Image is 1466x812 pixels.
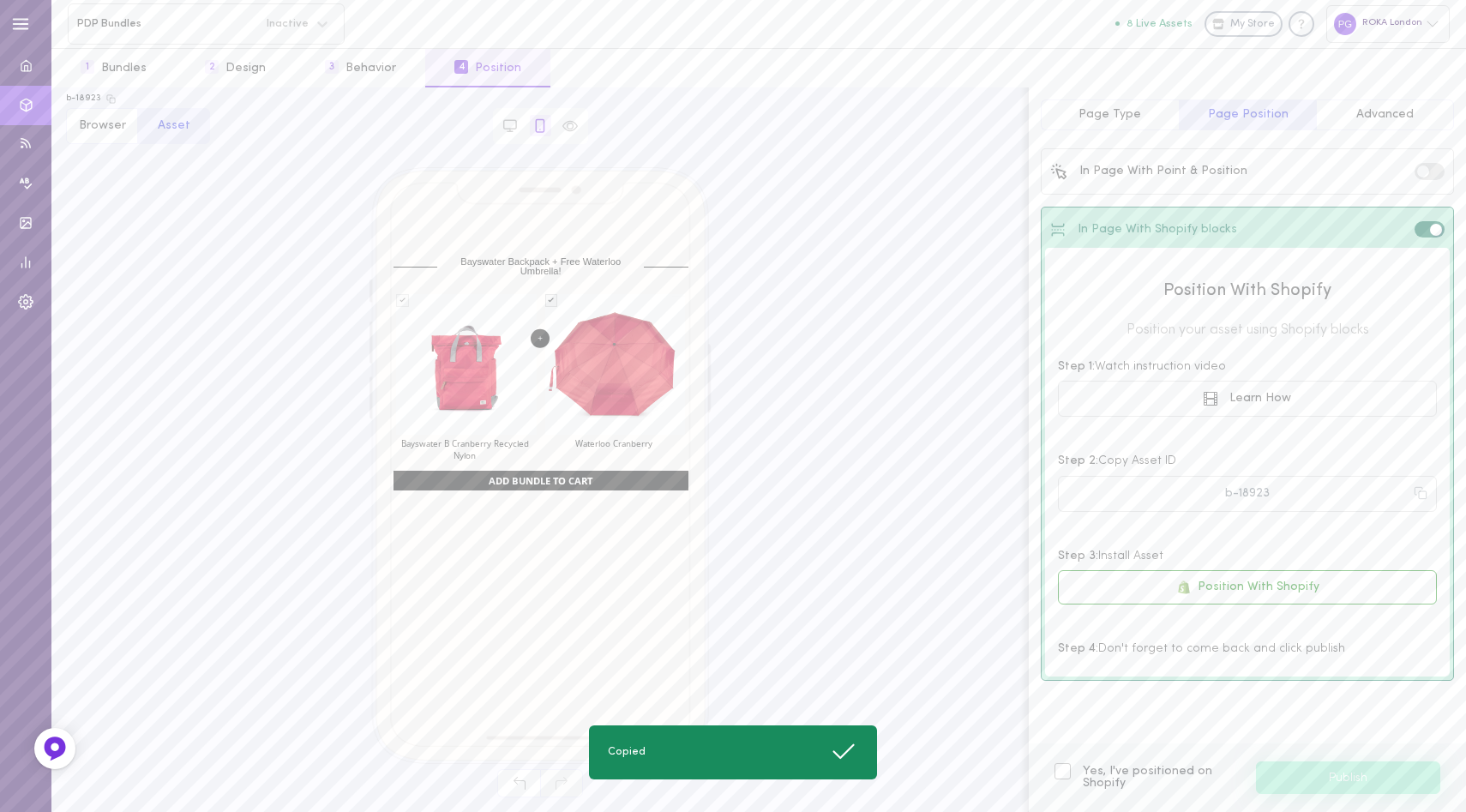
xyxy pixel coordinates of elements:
span: 4 [454,60,468,74]
span: Inactive [255,18,309,29]
span: Redo [540,769,583,797]
span: Advanced [1356,108,1414,121]
span: Install Asset [1098,550,1163,562]
span: Bayswater B Cranberry Recycled Nylon [401,438,529,461]
button: 8 Live Assets [1115,18,1193,29]
span: Undo [497,769,540,797]
img: Feedback Button [42,736,68,761]
div: ROKA London [1326,5,1450,42]
span: Copied [608,745,646,760]
button: 2Design [176,49,295,87]
button: b-18923 [1058,476,1437,512]
span: Position With Shopify [1058,279,1437,303]
span: Watch instruction video [1095,360,1226,373]
button: 3Behavior [296,49,425,87]
div: Knowledge center [1289,11,1314,37]
span: PDP Bundles [77,17,255,30]
span: My Store [1230,17,1275,33]
button: Asset [137,108,210,144]
span: Page Type [1078,108,1141,121]
button: Position With Shopify [1058,570,1437,604]
span: Step 1: [1058,358,1437,376]
span: 1 [81,60,94,74]
div: ADD BUNDLE TO CART [394,471,688,490]
button: Publish [1256,761,1440,794]
button: Browser [66,108,138,144]
span: Don't forget to come back and click publish [1098,642,1345,655]
span: Position your asset using Shopify blocks [1058,321,1437,340]
div: In Page With Shopify blocks [1050,222,1237,238]
span: 2 [205,60,219,74]
span: Copy Asset ID [1098,454,1176,467]
span: Yes, I've positioned on Shopify [1083,766,1239,790]
span: Step 3: [1058,548,1437,565]
button: 4Position [425,49,550,87]
span: Step 2: [1058,453,1437,470]
button: Advanced [1316,99,1454,130]
button: Learn How [1058,381,1437,417]
span: Waterloo Cranberry [575,438,652,449]
span: Step 4: [1058,641,1437,658]
div: In Page With Point & Position [1050,163,1247,180]
button: 1Bundles [51,49,176,87]
button: Page Position [1179,99,1317,130]
div: Bayswater Backpack + Free Waterloo Umbrella! [437,257,644,276]
a: 8 Live Assets [1115,18,1205,30]
div: b-18923 [66,93,100,105]
span: + [531,329,550,348]
a: My Store [1205,11,1283,37]
span: Page Position [1208,108,1289,121]
button: Page Type [1041,99,1179,130]
span: 3 [325,60,339,74]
